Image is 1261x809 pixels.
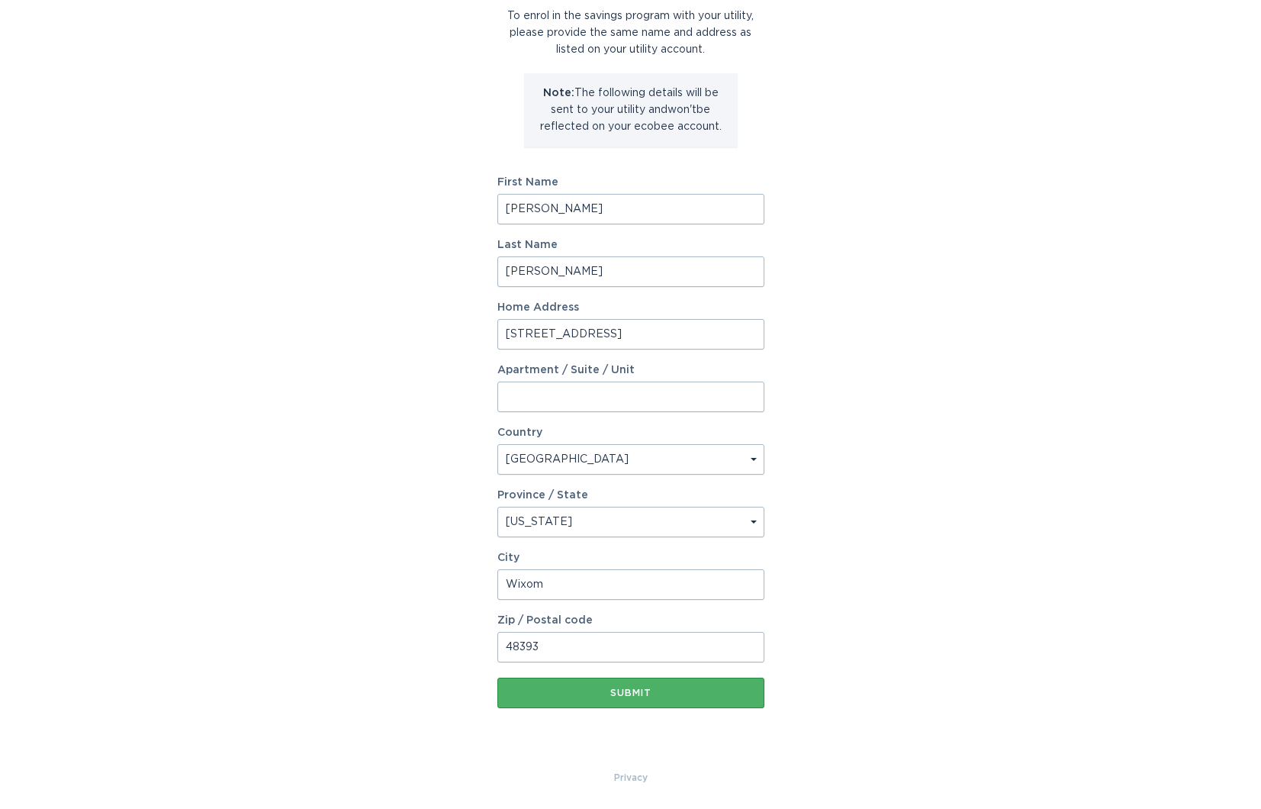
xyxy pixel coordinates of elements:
div: To enrol in the savings program with your utility, please provide the same name and address as li... [497,8,764,58]
label: Apartment / Suite / Unit [497,365,764,375]
label: Country [497,427,542,438]
strong: Note: [543,88,574,98]
label: Zip / Postal code [497,615,764,626]
label: Home Address [497,302,764,313]
label: City [497,553,764,563]
label: First Name [497,177,764,188]
label: Last Name [497,240,764,250]
div: Submit [505,688,757,698]
label: Province / State [497,490,588,501]
button: Submit [497,678,764,708]
a: Privacy Policy & Terms of Use [614,769,648,786]
p: The following details will be sent to your utility and won't be reflected on your ecobee account. [536,85,726,135]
